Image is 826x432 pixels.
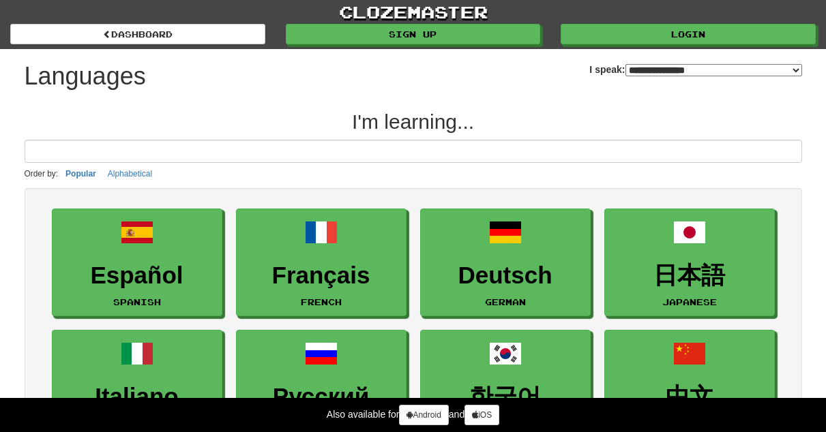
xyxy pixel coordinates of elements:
small: French [301,297,342,307]
select: I speak: [625,64,802,76]
h3: Italiano [59,384,215,410]
h3: Deutsch [428,262,583,289]
a: FrançaisFrench [236,209,407,317]
a: Sign up [286,24,541,44]
small: Spanish [113,297,161,307]
a: Login [561,24,816,44]
h1: Languages [25,63,146,90]
a: dashboard [10,24,265,44]
h3: Русский [244,384,399,410]
h3: 日本語 [612,262,767,289]
h2: I'm learning... [25,110,802,133]
button: Alphabetical [104,166,156,181]
small: Japanese [662,297,717,307]
h3: 中文 [612,384,767,410]
a: Android [399,405,448,425]
a: DeutschGerman [420,209,591,317]
button: Popular [61,166,100,181]
a: EspañolSpanish [52,209,222,317]
h3: Français [244,262,399,289]
a: 日本語Japanese [604,209,775,317]
h3: 한국어 [428,384,583,410]
small: German [485,297,526,307]
small: Order by: [25,169,59,179]
label: I speak: [589,63,801,76]
a: iOS [464,405,499,425]
h3: Español [59,262,215,289]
